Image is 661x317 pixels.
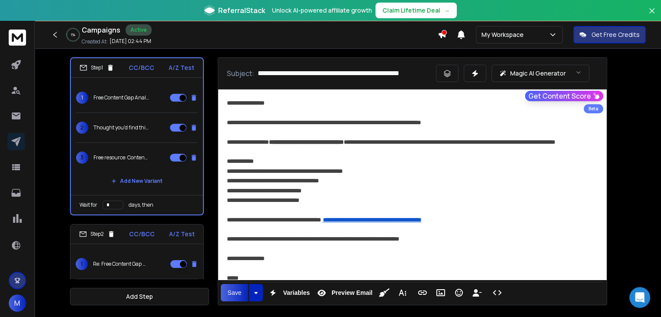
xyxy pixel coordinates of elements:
[525,91,603,101] button: Get Content Score
[169,230,195,238] p: A/Z Test
[93,261,149,267] p: Re: Free Content Gap Analysis template
[281,289,312,297] span: Variables
[451,284,467,301] button: Emoticons
[80,201,97,208] p: Wait for
[218,5,265,16] span: ReferralStack
[482,30,527,39] p: My Workspace
[591,30,640,39] p: Get Free Credits
[432,284,449,301] button: Insert Image (Ctrl+P)
[376,284,392,301] button: Clean HTML
[492,65,589,82] button: Magic AI Generator
[394,284,411,301] button: More Text
[272,6,372,15] p: Unlock AI-powered affiliate growth
[573,26,646,43] button: Get Free Credits
[444,6,450,15] span: →
[129,201,153,208] p: days, then
[79,230,115,238] div: Step 2
[110,38,151,45] p: [DATE] 02:44 PM
[375,3,457,18] button: Claim Lifetime Deal→
[104,172,169,190] button: Add New Variant
[76,152,88,164] span: 3
[82,38,108,45] p: Created At:
[93,154,149,161] p: Free resource: Content Gap Analysis template
[93,124,149,131] p: Thought you'd find this helpful
[646,5,658,26] button: Close banner
[9,294,26,312] button: M
[227,68,254,79] p: Subject:
[313,284,374,301] button: Preview Email
[82,25,120,35] h1: Campaigns
[76,122,88,134] span: 2
[330,289,374,297] span: Preview Email
[129,63,154,72] p: CC/BCC
[76,258,88,270] span: 1
[629,287,650,308] div: Open Intercom Messenger
[221,284,249,301] button: Save
[126,24,152,36] div: Active
[93,94,149,101] p: Free Content Gap Analysis template for {{companyName}}
[469,284,485,301] button: Insert Unsubscribe Link
[70,57,204,215] li: Step1CC/BCCA/Z Test1Free Content Gap Analysis template for {{companyName}}2Thought you'd find thi...
[129,230,155,238] p: CC/BCC
[510,69,566,78] p: Magic AI Generator
[71,32,75,37] p: 1 %
[584,104,603,113] div: Beta
[489,284,505,301] button: Code View
[265,284,312,301] button: Variables
[414,284,431,301] button: Insert Link (Ctrl+K)
[76,92,88,104] span: 1
[169,63,194,72] p: A/Z Test
[80,64,114,72] div: Step 1
[70,288,209,305] button: Add Step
